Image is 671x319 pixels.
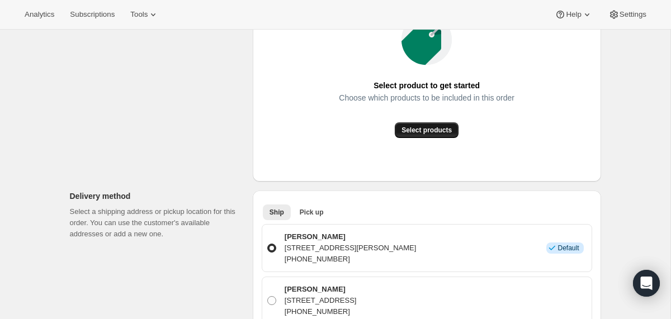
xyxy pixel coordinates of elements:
button: Tools [124,7,166,22]
p: [PERSON_NAME] [285,284,357,295]
span: Tools [130,10,148,19]
p: [STREET_ADDRESS][PERSON_NAME] [285,242,417,254]
p: [STREET_ADDRESS] [285,295,357,306]
p: [PHONE_NUMBER] [285,254,417,265]
button: Select products [395,122,459,138]
span: Select products [401,126,452,135]
div: Open Intercom Messenger [633,270,660,297]
span: Settings [620,10,646,19]
button: Subscriptions [63,7,121,22]
span: Subscriptions [70,10,115,19]
button: Settings [602,7,653,22]
span: Pick up [300,208,324,217]
p: [PHONE_NUMBER] [285,306,357,317]
span: Select product to get started [374,78,480,93]
span: Default [557,244,579,253]
p: Delivery method [70,191,244,202]
button: Help [548,7,599,22]
span: Choose which products to be included in this order [339,90,514,106]
span: Help [566,10,581,19]
span: Analytics [25,10,54,19]
p: Select a shipping address or pickup location for this order. You can use the customer's available... [70,206,244,240]
button: Analytics [18,7,61,22]
p: [PERSON_NAME] [285,231,417,242]
span: Ship [270,208,284,217]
